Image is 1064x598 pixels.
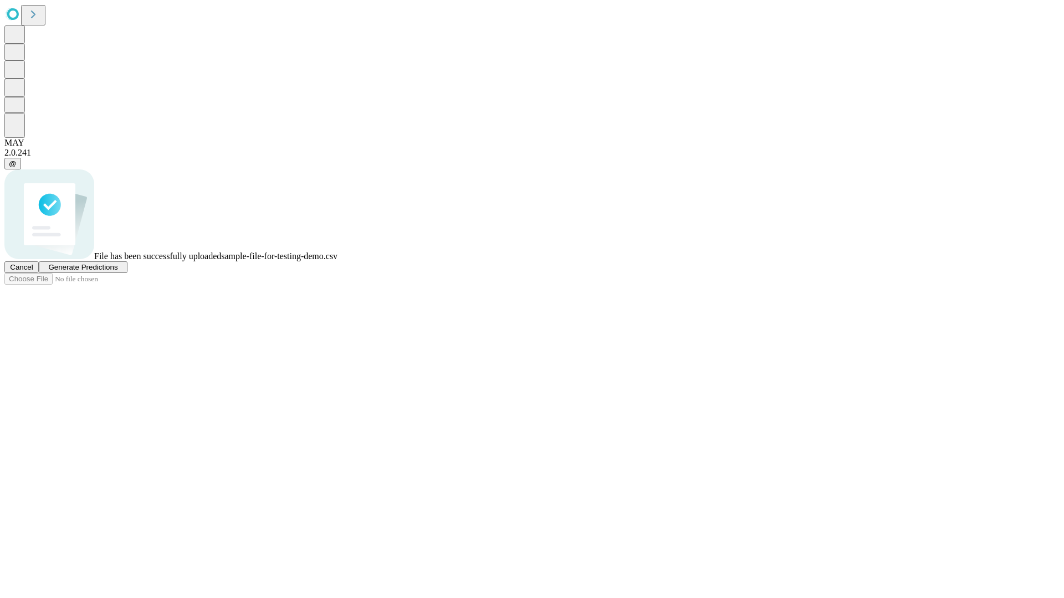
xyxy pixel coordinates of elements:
span: Cancel [10,263,33,271]
span: @ [9,159,17,168]
button: Generate Predictions [39,261,127,273]
button: Cancel [4,261,39,273]
span: Generate Predictions [48,263,117,271]
div: 2.0.241 [4,148,1060,158]
button: @ [4,158,21,169]
span: sample-file-for-testing-demo.csv [221,251,337,261]
span: File has been successfully uploaded [94,251,221,261]
div: MAY [4,138,1060,148]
